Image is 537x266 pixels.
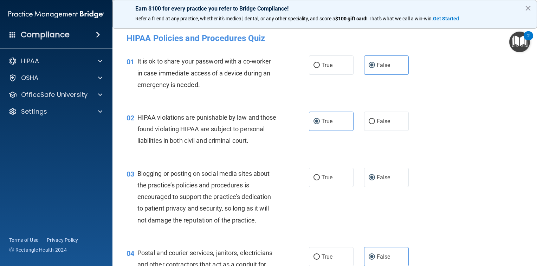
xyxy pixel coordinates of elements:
[9,246,67,253] span: Ⓒ Rectangle Health 2024
[21,57,39,65] p: HIPAA
[433,16,460,21] a: Get Started
[313,119,320,124] input: True
[21,107,47,116] p: Settings
[21,91,88,99] p: OfficeSafe University
[21,30,70,40] h4: Compliance
[135,16,335,21] span: Refer a friend at any practice, whether it's medical, dental, or any other speciality, and score a
[8,74,102,82] a: OSHA
[313,63,320,68] input: True
[47,237,78,244] a: Privacy Policy
[8,91,102,99] a: OfficeSafe University
[127,58,134,66] span: 01
[21,74,39,82] p: OSHA
[366,16,433,21] span: ! That's what we call a win-win.
[8,57,102,65] a: HIPAA
[335,16,366,21] strong: $100 gift card
[127,34,523,43] h4: HIPAA Policies and Procedures Quiz
[313,254,320,260] input: True
[322,118,332,125] span: True
[127,114,134,122] span: 02
[369,63,375,68] input: False
[137,58,271,88] span: It is ok to share your password with a co-worker in case immediate access of a device during an e...
[369,175,375,180] input: False
[377,174,390,181] span: False
[525,2,531,14] button: Close
[9,237,38,244] a: Terms of Use
[137,170,271,224] span: Blogging or posting on social media sites about the practice’s policies and procedures is encoura...
[527,36,530,45] div: 2
[369,119,375,124] input: False
[8,107,102,116] a: Settings
[377,253,390,260] span: False
[8,7,104,21] img: PMB logo
[127,249,134,258] span: 04
[433,16,459,21] strong: Get Started
[137,114,277,144] span: HIPAA violations are punishable by law and those found violating HIPAA are subject to personal li...
[377,62,390,68] span: False
[509,32,530,52] button: Open Resource Center, 2 new notifications
[135,5,514,12] p: Earn $100 for every practice you refer to Bridge Compliance!
[322,62,332,68] span: True
[377,118,390,125] span: False
[127,170,134,178] span: 03
[369,254,375,260] input: False
[322,253,332,260] span: True
[322,174,332,181] span: True
[313,175,320,180] input: True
